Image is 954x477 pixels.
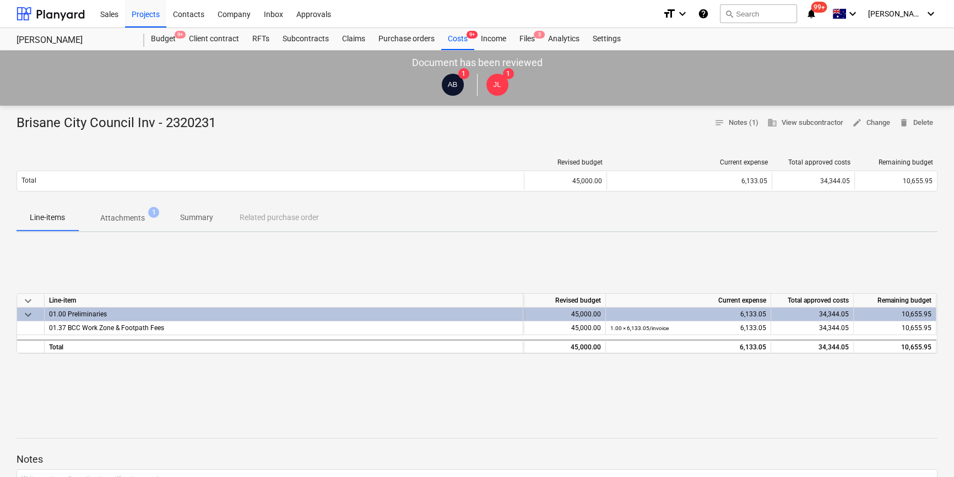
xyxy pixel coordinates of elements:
[467,31,478,39] span: 9+
[902,324,931,332] span: 10,655.95
[523,308,606,321] div: 45,000.00
[486,74,508,96] div: Joseph Licastro
[144,28,182,50] div: Budget
[819,324,849,332] span: 34,344.05
[771,294,854,308] div: Total approved costs
[610,341,766,354] div: 6,133.05
[523,294,606,308] div: Revised budget
[412,56,543,69] p: Document has been reviewed
[610,321,766,335] div: 6,133.05
[144,28,182,50] a: Budget9+
[763,114,848,131] button: View subcontractor
[534,31,545,39] span: 3
[610,325,669,331] small: 1.00 × 6,133.05 / invoice
[21,294,35,308] span: keyboard_arrow_down
[524,172,606,190] div: 45,000.00
[503,68,514,79] span: 1
[698,7,709,20] i: Knowledge base
[806,7,817,20] i: notifications
[541,28,586,50] a: Analytics
[720,4,797,23] button: Search
[852,117,890,129] span: Change
[246,28,276,50] a: RFTs
[606,294,771,308] div: Current expense
[45,294,523,308] div: Line-item
[859,158,933,166] div: Remaining budget
[513,28,541,50] div: Files
[772,172,854,190] div: 34,344.05
[442,74,464,96] div: Alberto Berdera
[175,31,186,39] span: 9+
[610,308,766,321] div: 6,133.05
[100,212,145,224] p: Attachments
[854,339,936,353] div: 10,655.95
[335,28,372,50] a: Claims
[493,80,501,89] span: JL
[663,7,676,20] i: format_size
[895,114,937,131] button: Delete
[276,28,335,50] a: Subcontracts
[523,321,606,335] div: 45,000.00
[529,158,603,166] div: Revised budget
[586,28,627,50] a: Settings
[899,424,954,477] iframe: Chat Widget
[180,212,213,223] p: Summary
[49,324,164,332] span: 01.37 BCC Work Zone & Footpath Fees
[523,339,606,353] div: 45,000.00
[924,7,937,20] i: keyboard_arrow_down
[448,80,458,89] span: AB
[854,294,936,308] div: Remaining budget
[49,308,518,321] div: 01.00 Preliminaries
[854,308,936,321] div: 10,655.95
[714,118,724,128] span: notes
[45,339,523,353] div: Total
[458,68,469,79] span: 1
[903,177,933,185] span: 10,655.95
[182,28,246,50] a: Client contract
[148,207,159,218] span: 1
[848,114,895,131] button: Change
[846,7,859,20] i: keyboard_arrow_down
[17,114,225,132] div: Brisane City Council Inv - 2320231
[513,28,541,50] a: Files3
[767,118,777,128] span: business
[771,339,854,353] div: 34,344.05
[441,28,474,50] a: Costs9+
[30,212,65,223] p: Line-items
[21,176,36,185] p: Total
[714,117,758,129] span: Notes (1)
[777,158,850,166] div: Total approved costs
[17,35,131,46] div: [PERSON_NAME]
[611,177,767,185] div: 6,133.05
[852,118,862,128] span: edit
[767,117,843,129] span: View subcontractor
[710,114,763,131] button: Notes (1)
[899,117,933,129] span: Delete
[372,28,441,50] a: Purchase orders
[725,9,734,18] span: search
[17,453,937,466] p: Notes
[441,28,474,50] div: Costs
[899,118,909,128] span: delete
[474,28,513,50] a: Income
[811,2,827,13] span: 99+
[676,7,689,20] i: keyboard_arrow_down
[771,308,854,321] div: 34,344.05
[868,9,923,18] span: [PERSON_NAME]
[611,158,768,166] div: Current expense
[21,308,35,321] span: keyboard_arrow_down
